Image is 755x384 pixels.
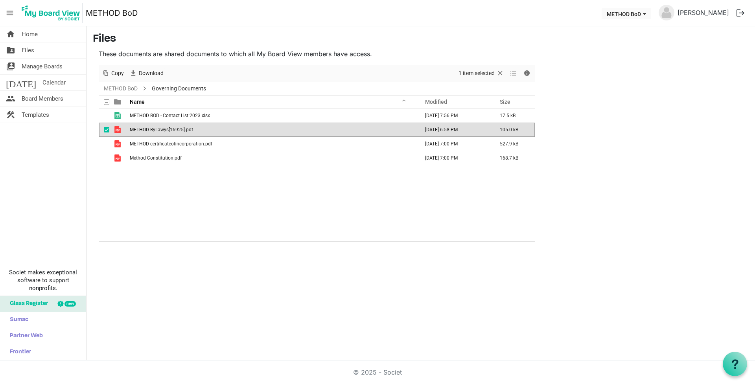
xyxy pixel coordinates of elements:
div: Download [127,65,166,82]
a: [PERSON_NAME] [674,5,732,20]
td: METHOD BOD - Contact List 2023.xlsx is template cell column header Name [127,108,417,123]
span: switch_account [6,59,15,74]
span: Copy [110,68,125,78]
td: June 13, 2025 7:00 PM column header Modified [417,137,492,151]
td: June 13, 2025 6:58 PM column header Modified [417,123,492,137]
div: Clear selection [456,65,507,82]
span: METHOD BOD - Contact List 2023.xlsx [130,113,210,118]
span: Governing Documents [150,84,208,94]
span: Board Members [22,91,63,107]
td: is template cell column header type [109,137,127,151]
span: Size [500,99,510,105]
td: 168.7 kB is template cell column header Size [492,151,535,165]
img: no-profile-picture.svg [659,5,674,20]
button: Copy [101,68,125,78]
span: Download [138,68,164,78]
span: Frontier [6,344,31,360]
span: Files [22,42,34,58]
td: METHOD ByLawys[16925].pdf is template cell column header Name [127,123,417,137]
span: Templates [22,107,49,123]
td: checkbox [99,151,109,165]
button: METHOD BoD dropdownbutton [602,8,651,19]
a: METHOD BoD [102,84,139,94]
td: is template cell column header type [109,108,127,123]
span: 1 item selected [458,68,495,78]
p: These documents are shared documents to which all My Board View members have access. [99,49,535,59]
span: home [6,26,15,42]
div: new [64,301,76,307]
span: METHOD ByLawys[16925].pdf [130,127,193,132]
td: checkbox [99,108,109,123]
td: is template cell column header type [109,151,127,165]
td: Method Constitution.pdf is template cell column header Name [127,151,417,165]
span: Sumac [6,312,28,328]
span: Modified [425,99,447,105]
td: June 13, 2025 7:00 PM column header Modified [417,151,492,165]
span: Glass Register [6,296,48,312]
div: Details [520,65,534,82]
span: people [6,91,15,107]
span: construction [6,107,15,123]
img: My Board View Logo [19,3,83,23]
td: checkbox [99,123,109,137]
span: Calendar [42,75,66,90]
span: Partner Web [6,328,43,344]
button: Download [128,68,165,78]
td: is template cell column header type [109,123,127,137]
a: METHOD BoD [86,5,138,21]
span: Home [22,26,38,42]
h3: Files [93,33,749,46]
td: 105.0 kB is template cell column header Size [492,123,535,137]
span: Method Constitution.pdf [130,155,182,161]
button: logout [732,5,749,21]
td: 17.5 kB is template cell column header Size [492,108,535,123]
div: View [507,65,520,82]
span: Name [130,99,145,105]
div: Copy [99,65,127,82]
td: 527.9 kB is template cell column header Size [492,137,535,151]
td: METHOD certificateofincorporation.pdf is template cell column header Name [127,137,417,151]
button: View dropdownbutton [508,68,518,78]
span: folder_shared [6,42,15,58]
span: Societ makes exceptional software to support nonprofits. [4,268,83,292]
button: Selection [457,68,506,78]
button: Details [522,68,532,78]
a: My Board View Logo [19,3,86,23]
a: © 2025 - Societ [353,368,402,376]
span: METHOD certificateofincorporation.pdf [130,141,212,147]
span: Manage Boards [22,59,63,74]
span: menu [2,6,17,20]
td: checkbox [99,137,109,151]
span: [DATE] [6,75,36,90]
td: June 13, 2025 7:56 PM column header Modified [417,108,492,123]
